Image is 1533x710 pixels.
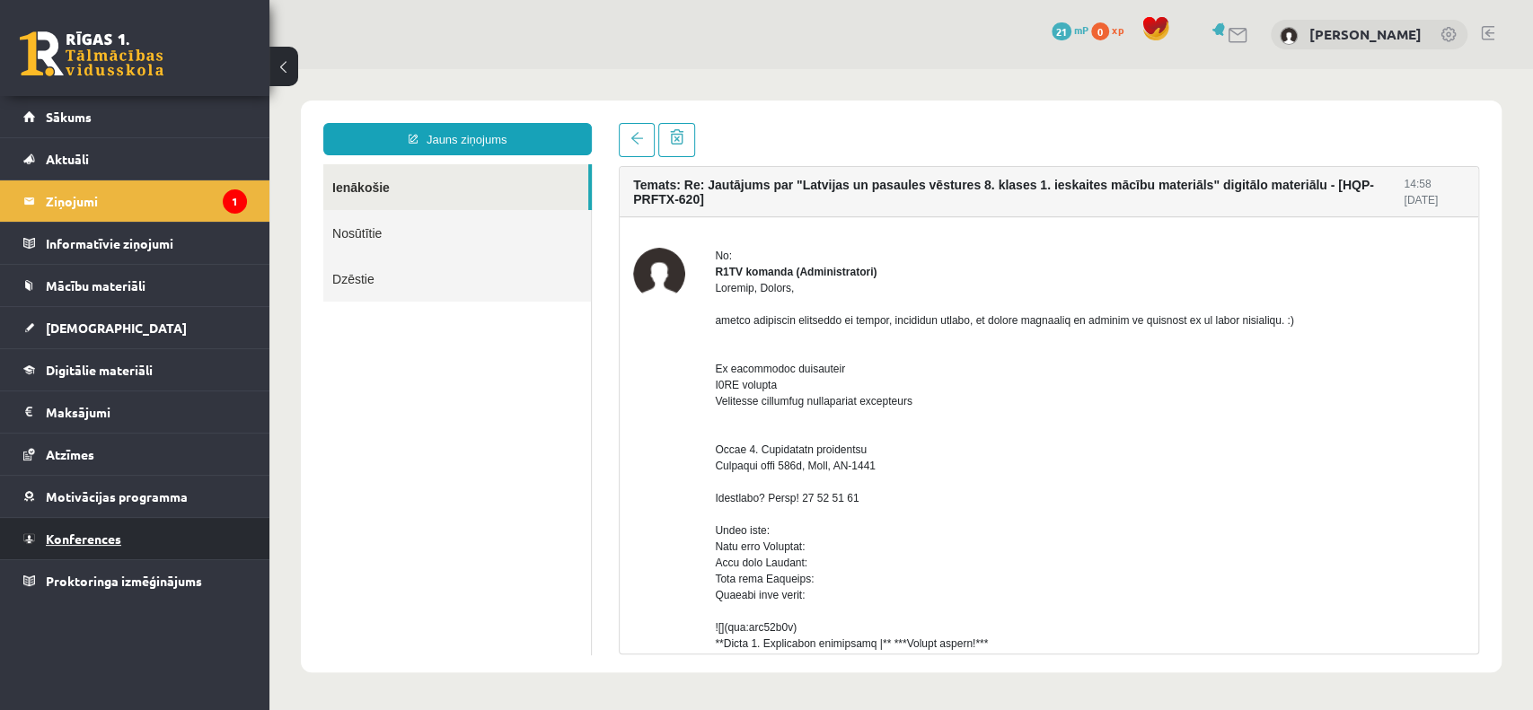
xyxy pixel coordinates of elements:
[46,320,187,336] span: [DEMOGRAPHIC_DATA]
[46,362,153,378] span: Digitālie materiāli
[23,349,247,390] a: Digitālie materiāli
[1091,22,1109,40] span: 0
[445,179,1195,195] div: No:
[46,530,121,547] span: Konferences
[23,391,247,433] a: Maksājumi
[54,95,319,141] a: Ienākošie
[46,151,89,167] span: Aktuāli
[54,54,322,86] a: Jauns ziņojums
[46,573,202,589] span: Proktoringa izmēģinājums
[46,180,247,222] legend: Ziņojumi
[1074,22,1088,37] span: mP
[1309,25,1422,43] a: [PERSON_NAME]
[23,180,247,222] a: Ziņojumi1
[20,31,163,76] a: Rīgas 1. Tālmācības vidusskola
[54,187,322,232] a: Dzēstie
[23,476,247,517] a: Motivācijas programma
[46,277,145,294] span: Mācību materiāli
[1091,22,1132,37] a: 0 xp
[1052,22,1088,37] a: 21 mP
[46,488,188,504] span: Motivācijas programma
[223,189,247,214] i: 1
[23,265,247,306] a: Mācību materiāli
[23,138,247,180] a: Aktuāli
[46,391,247,433] legend: Maksājumi
[1112,22,1123,37] span: xp
[23,96,247,137] a: Sākums
[364,179,416,231] img: R1TV komanda
[1280,27,1298,45] img: Estere Naudiņa-Dannenberga
[23,518,247,559] a: Konferences
[1052,22,1071,40] span: 21
[1134,107,1195,139] div: 14:58 [DATE]
[23,223,247,264] a: Informatīvie ziņojumi
[445,197,607,209] strong: R1TV komanda (Administratori)
[46,223,247,264] legend: Informatīvie ziņojumi
[54,141,322,187] a: Nosūtītie
[23,307,247,348] a: [DEMOGRAPHIC_DATA]
[23,434,247,475] a: Atzīmes
[46,446,94,462] span: Atzīmes
[23,560,247,601] a: Proktoringa izmēģinājums
[46,109,92,125] span: Sākums
[364,109,1134,137] h4: Temats: Re: Jautājums par "Latvijas un pasaules vēstures 8. klases 1. ieskaites mācību materiāls"...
